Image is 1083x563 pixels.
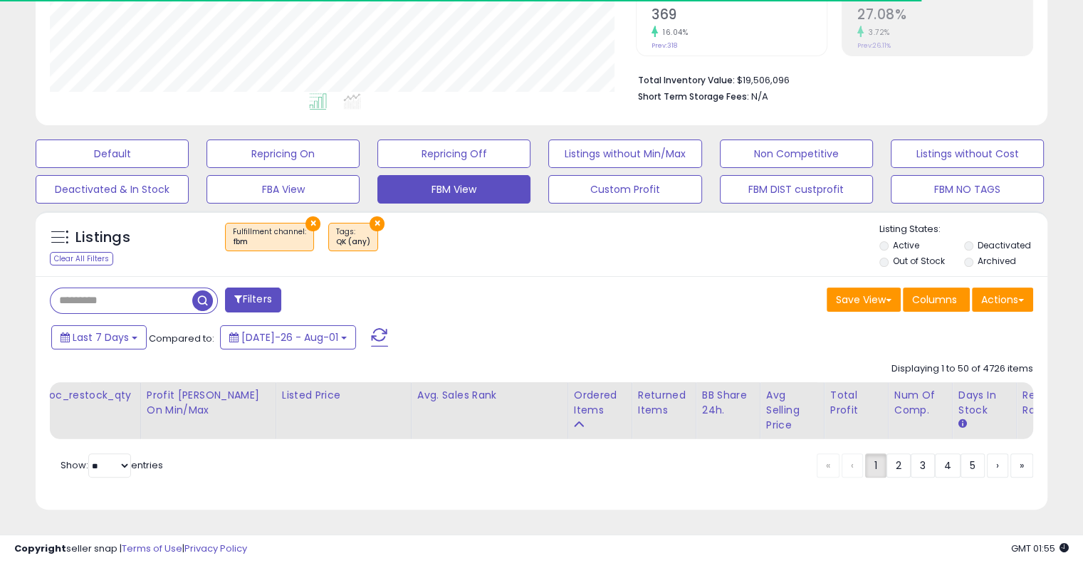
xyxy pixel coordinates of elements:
[903,288,970,312] button: Columns
[864,27,890,38] small: 3.72%
[766,388,818,433] div: Avg Selling Price
[961,453,985,478] a: 5
[751,90,768,103] span: N/A
[14,542,66,555] strong: Copyright
[73,330,129,344] span: Last 7 Days
[370,216,384,231] button: ×
[1022,388,1074,418] div: Return Rate
[865,453,886,478] a: 1
[702,388,754,418] div: BB Share 24h.
[417,388,562,403] div: Avg. Sales Rank
[36,175,189,204] button: Deactivated & In Stock
[638,70,1022,88] li: $19,506,096
[51,325,147,349] button: Last 7 Days
[50,252,113,265] div: Clear All Filters
[225,288,281,312] button: Filters
[891,175,1044,204] button: FBM NO TAGS
[548,140,701,168] button: Listings without Min/Max
[305,216,320,231] button: ×
[935,453,961,478] a: 4
[377,175,530,204] button: FBM View
[857,41,891,50] small: Prev: 26.11%
[894,388,946,418] div: Num of Comp.
[574,388,626,418] div: Ordered Items
[1011,542,1069,555] span: 2025-08-10 01:55 GMT
[147,388,270,418] div: Profit [PERSON_NAME] on Min/Max
[38,382,140,439] th: CSV column name: cust_attr_3_loc_restock_qty
[206,175,360,204] button: FBA View
[977,255,1015,267] label: Archived
[652,41,677,50] small: Prev: 318
[220,325,356,349] button: [DATE]-26 - Aug-01
[893,239,919,251] label: Active
[996,458,999,473] span: ›
[857,6,1032,26] h2: 27.08%
[1020,458,1024,473] span: »
[75,228,130,248] h5: Listings
[891,362,1033,376] div: Displaying 1 to 50 of 4726 items
[827,288,901,312] button: Save View
[36,140,189,168] button: Default
[206,140,360,168] button: Repricing On
[233,226,306,248] span: Fulfillment channel :
[886,453,911,478] a: 2
[336,226,370,248] span: Tags :
[233,237,306,247] div: fbm
[891,140,1044,168] button: Listings without Cost
[140,382,276,439] th: The percentage added to the cost of goods (COGS) that forms the calculator for Min & Max prices.
[977,239,1030,251] label: Deactivated
[241,330,338,344] span: [DATE]-26 - Aug-01
[972,288,1033,312] button: Actions
[638,90,749,102] b: Short Term Storage Fees:
[184,542,247,555] a: Privacy Policy
[652,6,827,26] h2: 369
[377,140,530,168] button: Repricing Off
[44,388,135,403] div: Loc_restock_qty
[149,332,214,345] span: Compared to:
[282,388,405,403] div: Listed Price
[958,418,967,431] small: Days In Stock.
[720,175,873,204] button: FBM DIST custprofit
[893,255,945,267] label: Out of Stock
[911,453,935,478] a: 3
[830,388,882,418] div: Total Profit
[658,27,688,38] small: 16.04%
[14,542,247,556] div: seller snap | |
[61,458,163,472] span: Show: entries
[879,223,1047,236] p: Listing States:
[720,140,873,168] button: Non Competitive
[548,175,701,204] button: Custom Profit
[336,237,370,247] div: QK (any)
[122,542,182,555] a: Terms of Use
[638,388,690,418] div: Returned Items
[958,388,1010,418] div: Days In Stock
[912,293,957,307] span: Columns
[638,74,735,86] b: Total Inventory Value:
